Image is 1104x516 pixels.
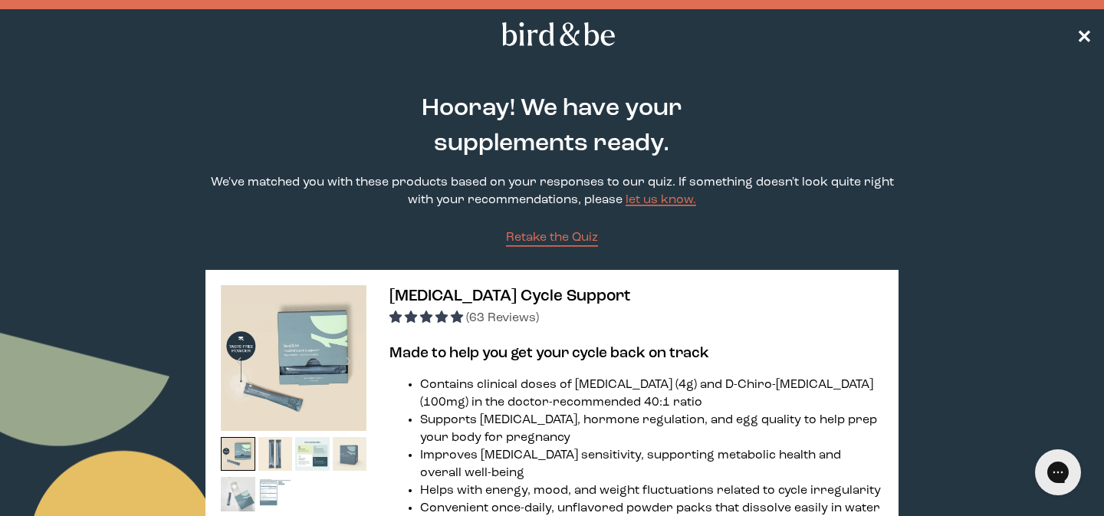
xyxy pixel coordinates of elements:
[258,437,293,472] img: thumbnail image
[221,437,255,472] img: thumbnail image
[1027,444,1089,501] iframe: Gorgias live chat messenger
[506,232,598,244] span: Retake the Quiz
[205,174,899,209] p: We've matched you with these products based on your responses to our quiz. If something doesn't l...
[344,91,760,162] h2: Hooray! We have your supplements ready.
[221,285,366,431] img: thumbnail image
[295,437,330,472] img: thumbnail image
[420,447,883,482] li: Improves [MEDICAL_DATA] sensitivity, supporting metabolic health and overall well-being
[389,288,630,304] span: [MEDICAL_DATA] Cycle Support
[420,412,883,447] li: Supports [MEDICAL_DATA], hormone regulation, and egg quality to help prep your body for pregnancy
[626,194,696,206] a: let us know.
[420,482,883,500] li: Helps with energy, mood, and weight fluctuations related to cycle irregularity
[389,343,883,364] h3: Made to help you get your cycle back on track
[258,477,293,511] img: thumbnail image
[221,477,255,511] img: thumbnail image
[466,312,539,324] span: (63 Reviews)
[1076,21,1092,48] a: ✕
[333,437,367,472] img: thumbnail image
[389,312,466,324] span: 4.90 stars
[420,376,883,412] li: Contains clinical doses of [MEDICAL_DATA] (4g) and D-Chiro-[MEDICAL_DATA] (100mg) in the doctor-r...
[506,229,598,247] a: Retake the Quiz
[1076,25,1092,44] span: ✕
